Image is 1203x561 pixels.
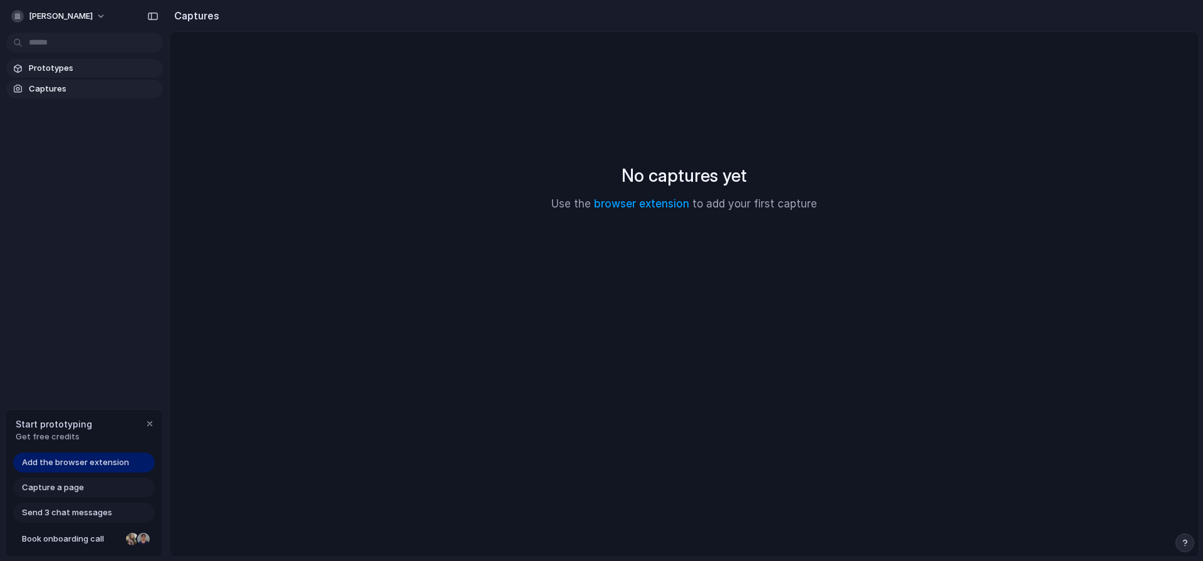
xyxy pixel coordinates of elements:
[169,8,219,23] h2: Captures
[6,59,163,78] a: Prototypes
[13,529,155,549] a: Book onboarding call
[622,162,747,189] h2: No captures yet
[22,533,121,545] span: Book onboarding call
[594,197,689,210] a: browser extension
[13,453,155,473] a: Add the browser extension
[136,532,151,547] div: Christian Iacullo
[22,481,84,494] span: Capture a page
[29,62,158,75] span: Prototypes
[29,10,93,23] span: [PERSON_NAME]
[16,431,92,443] span: Get free credits
[6,80,163,98] a: Captures
[29,83,158,95] span: Captures
[22,456,129,469] span: Add the browser extension
[22,506,112,519] span: Send 3 chat messages
[6,6,112,26] button: [PERSON_NAME]
[16,417,92,431] span: Start prototyping
[551,196,817,212] p: Use the to add your first capture
[125,532,140,547] div: Nicole Kubica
